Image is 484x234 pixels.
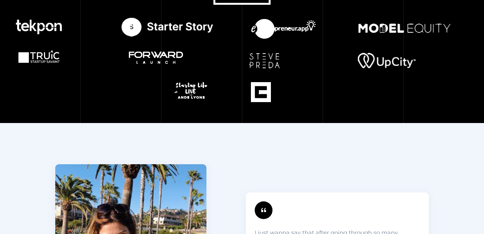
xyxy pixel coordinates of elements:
[251,82,271,102] img: Buggy Black
[359,24,451,33] img: Model Equality logo
[251,17,317,39] img: Evolve enterpreneur logo
[174,81,209,101] img: startup-life
[358,53,416,68] img: Upcity logo
[120,17,213,36] img: Starter Story logo
[16,20,62,34] img: techpon
[250,53,280,68] img: Steve preda logo
[128,50,184,65] img: Forward Lunch
[16,49,62,66] img: truic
